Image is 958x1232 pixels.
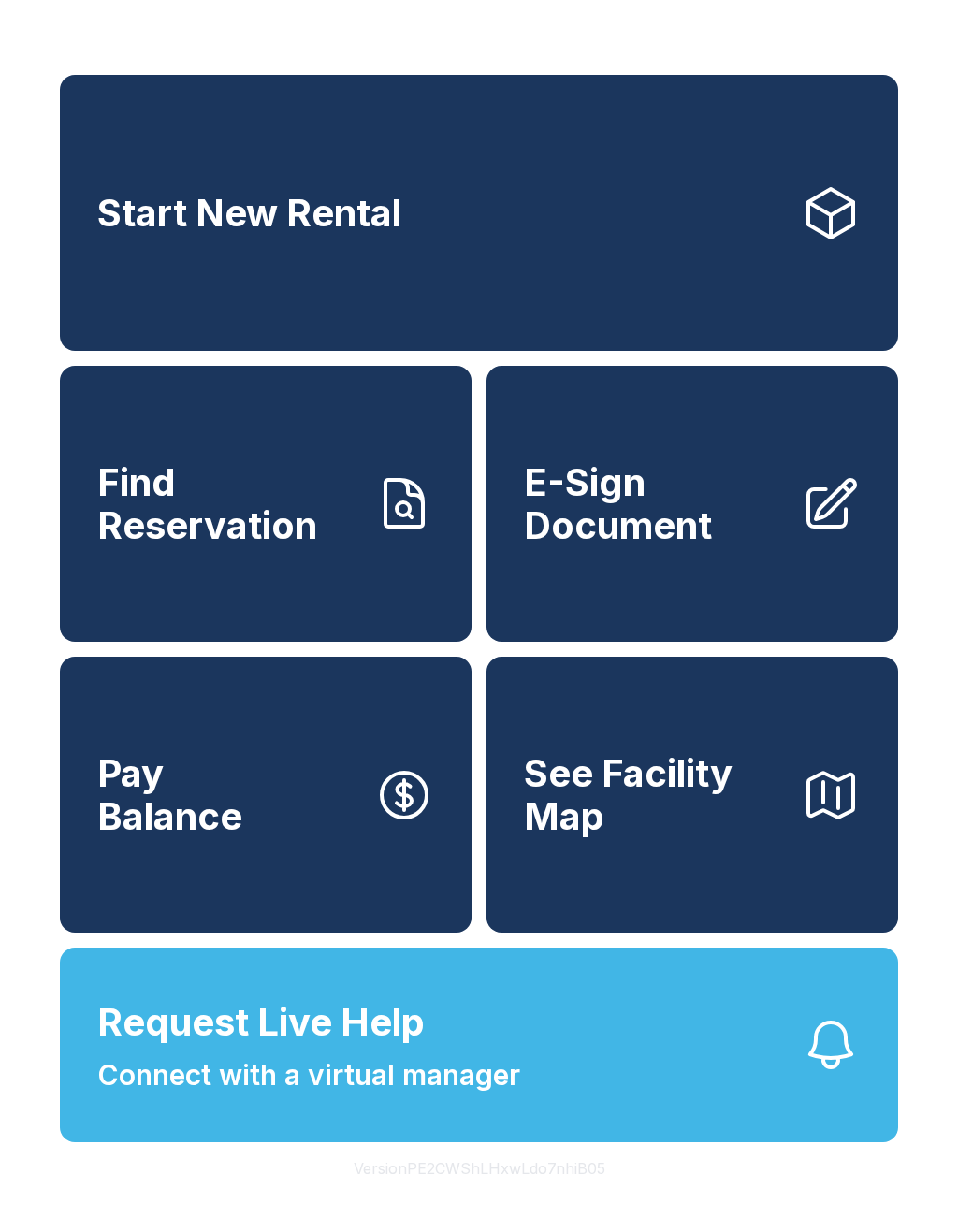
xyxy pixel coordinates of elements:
[97,192,401,235] span: Start New Rental
[60,366,472,642] a: Find Reservation
[524,461,786,546] span: E-Sign Document
[60,948,898,1142] button: Request Live HelpConnect with a virtual manager
[60,657,472,933] a: PayBalance
[97,994,425,1051] span: Request Live Help
[60,75,898,351] a: Start New Rental
[339,1142,620,1195] button: VersionPE2CWShLHxwLdo7nhiB05
[97,752,242,837] span: Pay Balance
[97,461,359,546] span: Find Reservation
[486,657,898,933] button: See Facility Map
[486,366,898,642] a: E-Sign Document
[524,752,786,837] span: See Facility Map
[97,1054,520,1096] span: Connect with a virtual manager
